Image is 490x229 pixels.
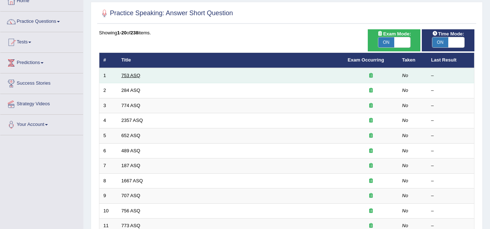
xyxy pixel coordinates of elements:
div: – [431,102,470,109]
a: 489 ASQ [122,148,140,153]
span: Time Mode: [429,30,467,38]
em: No [402,163,408,168]
a: 2357 ASQ [122,118,143,123]
a: Practice Questions [0,12,83,30]
div: Show exams occurring in exams [368,29,420,51]
a: Strategy Videos [0,94,83,112]
td: 3 [99,98,118,113]
td: 10 [99,203,118,219]
a: Exam Occurring [348,57,384,63]
div: Showing of items. [99,29,474,36]
td: 9 [99,188,118,204]
div: Exam occurring question [348,162,394,169]
div: Exam occurring question [348,148,394,154]
td: 5 [99,128,118,144]
div: Exam occurring question [348,72,394,79]
div: – [431,87,470,94]
div: – [431,208,470,215]
a: 187 ASQ [122,163,140,168]
a: 773 ASQ [122,223,140,228]
em: No [402,118,408,123]
a: Your Account [0,115,83,133]
em: No [402,133,408,138]
td: 7 [99,158,118,174]
em: No [402,73,408,78]
div: Exam occurring question [348,117,394,124]
a: 707 ASQ [122,193,140,198]
div: – [431,148,470,154]
div: Exam occurring question [348,102,394,109]
div: – [431,178,470,185]
td: 2 [99,83,118,98]
b: 238 [131,30,139,35]
div: Exam occurring question [348,87,394,94]
td: 6 [99,143,118,158]
td: 1 [99,68,118,83]
b: 1-20 [117,30,127,35]
div: – [431,192,470,199]
th: Last Result [427,53,474,68]
td: 8 [99,173,118,188]
div: Exam occurring question [348,178,394,185]
span: ON [378,37,394,47]
th: Title [118,53,344,68]
em: No [402,148,408,153]
em: No [402,223,408,228]
em: No [402,178,408,183]
div: – [431,132,470,139]
em: No [402,208,408,213]
a: 1667 ASQ [122,178,143,183]
a: Tests [0,32,83,50]
div: Exam occurring question [348,132,394,139]
a: 753 ASQ [122,73,140,78]
td: 4 [99,113,118,128]
div: – [431,72,470,79]
div: Exam occurring question [348,208,394,215]
div: – [431,117,470,124]
h2: Practice Speaking: Answer Short Question [99,8,233,19]
a: 284 ASQ [122,88,140,93]
div: – [431,162,470,169]
a: 774 ASQ [122,103,140,108]
th: Taken [398,53,427,68]
em: No [402,88,408,93]
th: # [99,53,118,68]
em: No [402,193,408,198]
div: Exam occurring question [348,192,394,199]
a: 756 ASQ [122,208,140,213]
span: Exam Mode: [374,30,413,38]
a: 652 ASQ [122,133,140,138]
a: Predictions [0,53,83,71]
span: ON [432,37,448,47]
em: No [402,103,408,108]
a: Success Stories [0,73,83,92]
